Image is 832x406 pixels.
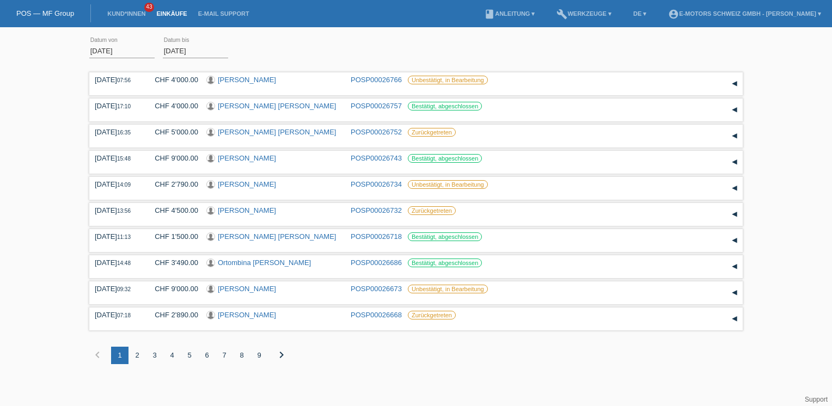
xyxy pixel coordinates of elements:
[351,311,402,319] a: POSP00026668
[805,396,828,403] a: Support
[146,154,198,162] div: CHF 9'000.00
[146,285,198,293] div: CHF 9'000.00
[726,259,743,275] div: auf-/zuklappen
[726,102,743,118] div: auf-/zuklappen
[250,347,268,364] div: 9
[218,311,276,319] a: [PERSON_NAME]
[117,156,131,162] span: 15:48
[95,180,138,188] div: [DATE]
[117,312,131,318] span: 07:18
[556,9,567,20] i: build
[95,311,138,319] div: [DATE]
[146,347,163,364] div: 3
[218,285,276,293] a: [PERSON_NAME]
[408,128,456,137] label: Zurückgetreten
[146,128,198,136] div: CHF 5'000.00
[218,128,336,136] a: [PERSON_NAME] [PERSON_NAME]
[163,347,181,364] div: 4
[408,154,482,163] label: Bestätigt, abgeschlossen
[146,180,198,188] div: CHF 2'790.00
[726,180,743,196] div: auf-/zuklappen
[218,180,276,188] a: [PERSON_NAME]
[275,348,288,361] i: chevron_right
[95,76,138,84] div: [DATE]
[351,102,402,110] a: POSP00026757
[351,180,402,188] a: POSP00026734
[663,10,827,17] a: account_circleE-Motors Schweiz GmbH - [PERSON_NAME] ▾
[146,232,198,241] div: CHF 1'500.00
[408,259,482,267] label: Bestätigt, abgeschlossen
[351,232,402,241] a: POSP00026718
[351,76,402,84] a: POSP00026766
[408,285,488,293] label: Unbestätigt, in Bearbeitung
[351,128,402,136] a: POSP00026752
[484,9,495,20] i: book
[117,130,131,136] span: 16:35
[146,102,198,110] div: CHF 4'000.00
[117,286,131,292] span: 09:32
[408,180,488,189] label: Unbestätigt, in Bearbeitung
[726,285,743,301] div: auf-/zuklappen
[668,9,679,20] i: account_circle
[95,128,138,136] div: [DATE]
[95,285,138,293] div: [DATE]
[233,347,250,364] div: 8
[129,347,146,364] div: 2
[408,206,456,215] label: Zurückgetreten
[479,10,540,17] a: bookAnleitung ▾
[117,208,131,214] span: 13:56
[351,285,402,293] a: POSP00026673
[726,154,743,170] div: auf-/zuklappen
[193,10,255,17] a: E-Mail Support
[144,3,154,12] span: 43
[351,259,402,267] a: POSP00026686
[726,128,743,144] div: auf-/zuklappen
[146,76,198,84] div: CHF 4'000.00
[117,103,131,109] span: 17:10
[726,206,743,223] div: auf-/zuklappen
[216,347,233,364] div: 7
[408,232,482,241] label: Bestätigt, abgeschlossen
[726,232,743,249] div: auf-/zuklappen
[117,77,131,83] span: 07:56
[181,347,198,364] div: 5
[102,10,151,17] a: Kund*innen
[408,102,482,110] label: Bestätigt, abgeschlossen
[726,76,743,92] div: auf-/zuklappen
[95,206,138,214] div: [DATE]
[95,154,138,162] div: [DATE]
[151,10,192,17] a: Einkäufe
[91,348,104,361] i: chevron_left
[146,311,198,319] div: CHF 2'890.00
[408,311,456,319] label: Zurückgetreten
[218,76,276,84] a: [PERSON_NAME]
[628,10,652,17] a: DE ▾
[16,9,74,17] a: POS — MF Group
[95,259,138,267] div: [DATE]
[146,259,198,267] div: CHF 3'490.00
[218,206,276,214] a: [PERSON_NAME]
[146,206,198,214] div: CHF 4'500.00
[351,154,402,162] a: POSP00026743
[218,154,276,162] a: [PERSON_NAME]
[218,232,336,241] a: [PERSON_NAME] [PERSON_NAME]
[117,182,131,188] span: 14:09
[111,347,129,364] div: 1
[117,260,131,266] span: 14:48
[95,102,138,110] div: [DATE]
[218,259,311,267] a: Ortombina [PERSON_NAME]
[218,102,336,110] a: [PERSON_NAME] [PERSON_NAME]
[408,76,488,84] label: Unbestätigt, in Bearbeitung
[551,10,617,17] a: buildWerkzeuge ▾
[117,234,131,240] span: 11:13
[351,206,402,214] a: POSP00026732
[726,311,743,327] div: auf-/zuklappen
[95,232,138,241] div: [DATE]
[198,347,216,364] div: 6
